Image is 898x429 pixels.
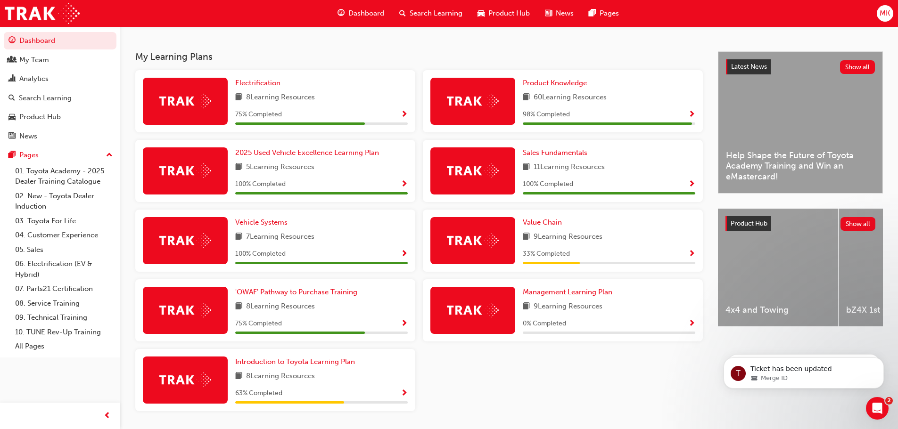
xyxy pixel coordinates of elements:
[159,163,211,178] img: Trak
[11,310,116,325] a: 09. Technical Training
[11,214,116,228] a: 03. Toyota For Life
[235,356,359,367] a: Introduction to Toyota Learning Plan
[135,51,703,62] h3: My Learning Plans
[19,55,49,65] div: My Team
[709,338,898,404] iframe: Intercom notifications message
[235,109,282,120] span: 75 % Completed
[600,8,619,19] span: Pages
[235,92,242,104] span: book-icon
[19,150,39,161] div: Pages
[523,218,562,227] span: Value Chain
[537,4,581,23] a: news-iconNews
[8,37,16,45] span: guage-icon
[534,92,607,104] span: 60 Learning Resources
[235,148,379,157] span: 2025 Used Vehicle Excellence Learning Plan
[725,305,831,316] span: 4x4 and Towing
[399,8,406,19] span: search-icon
[688,109,695,121] button: Show Progress
[246,301,315,313] span: 8 Learning Resources
[4,30,116,146] button: DashboardMy TeamAnalyticsSearch LearningProduct HubNews
[11,325,116,340] a: 10. TUNE Rev-Up Training
[246,92,315,104] span: 8 Learning Resources
[840,217,876,231] button: Show all
[726,59,875,74] a: Latest NewsShow all
[4,146,116,164] button: Pages
[8,132,16,141] span: news-icon
[19,131,37,142] div: News
[534,162,605,173] span: 11 Learning Resources
[235,231,242,243] span: book-icon
[488,8,530,19] span: Product Hub
[725,216,875,231] a: Product HubShow all
[401,250,408,259] span: Show Progress
[718,209,838,326] a: 4x4 and Towing
[8,113,16,121] span: car-icon
[731,63,767,71] span: Latest News
[348,8,384,19] span: Dashboard
[19,73,49,84] div: Analytics
[581,4,626,23] a: pages-iconPages
[235,371,242,382] span: book-icon
[4,70,116,88] a: Analytics
[235,217,291,228] a: Vehicle Systems
[523,301,530,313] span: book-icon
[4,89,116,107] a: Search Learning
[5,3,80,24] img: Trak
[401,111,408,119] span: Show Progress
[688,178,695,190] button: Show Progress
[159,372,211,387] img: Trak
[159,233,211,248] img: Trak
[235,79,280,87] span: Electrification
[235,249,286,259] span: 100 % Completed
[447,233,499,248] img: Trak
[401,389,408,398] span: Show Progress
[8,94,15,103] span: search-icon
[19,112,61,122] div: Product Hub
[235,147,383,158] a: 2025 Used Vehicle Excellence Learning Plan
[726,150,875,182] span: Help Shape the Future of Toyota Academy Training and Win an eMastercard!
[523,179,573,190] span: 100 % Completed
[235,288,357,296] span: 'OWAF' Pathway to Purchase Training
[731,219,767,227] span: Product Hub
[523,318,566,329] span: 0 % Completed
[235,78,284,89] a: Electrification
[235,301,242,313] span: book-icon
[523,231,530,243] span: book-icon
[246,162,314,173] span: 5 Learning Resources
[885,397,893,405] span: 2
[401,180,408,189] span: Show Progress
[246,231,314,243] span: 7 Learning Resources
[523,148,587,157] span: Sales Fundamentals
[246,371,315,382] span: 8 Learning Resources
[235,218,288,227] span: Vehicle Systems
[447,303,499,317] img: Trak
[159,303,211,317] img: Trak
[523,249,570,259] span: 33 % Completed
[688,250,695,259] span: Show Progress
[410,8,462,19] span: Search Learning
[11,228,116,243] a: 04. Customer Experience
[11,243,116,257] a: 05. Sales
[840,60,875,74] button: Show all
[470,4,537,23] a: car-iconProduct Hub
[401,178,408,190] button: Show Progress
[866,397,889,420] iframe: Intercom live chat
[401,318,408,330] button: Show Progress
[19,93,72,104] div: Search Learning
[8,151,16,160] span: pages-icon
[235,179,286,190] span: 100 % Completed
[589,8,596,19] span: pages-icon
[523,78,591,89] a: Product Knowledge
[523,288,612,296] span: Management Learning Plan
[11,164,116,189] a: 01. Toyota Academy - 2025 Dealer Training Catalogue
[338,8,345,19] span: guage-icon
[104,410,111,422] span: prev-icon
[8,75,16,83] span: chart-icon
[688,318,695,330] button: Show Progress
[523,287,616,298] a: Management Learning Plan
[523,217,566,228] a: Value Chain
